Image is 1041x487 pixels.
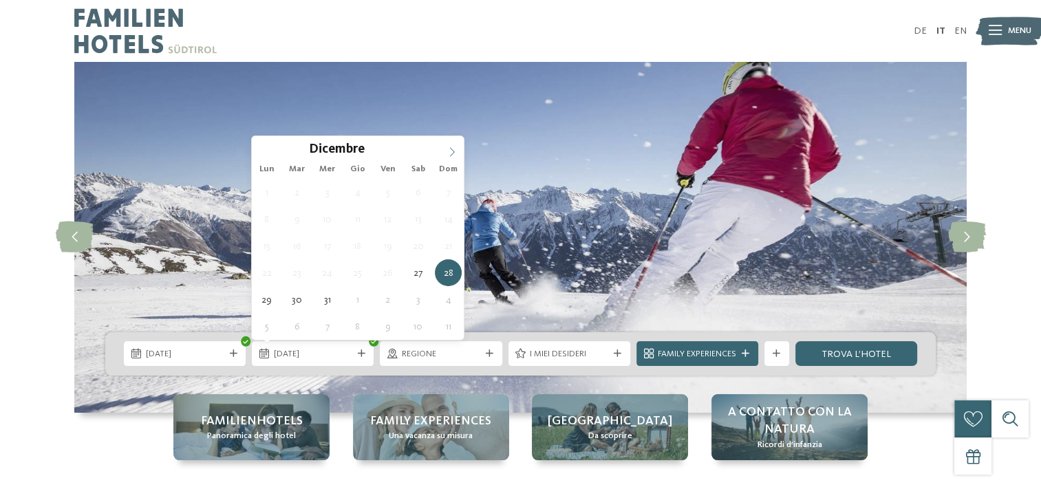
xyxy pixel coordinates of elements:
[370,413,491,430] span: Family experiences
[312,165,343,174] span: Mer
[283,206,310,232] span: Dicembre 9, 2025
[757,439,822,451] span: Ricordi d’infanzia
[253,313,280,340] span: Gennaio 5, 2026
[173,394,330,460] a: Hotel sulle piste da sci per bambini: divertimento senza confini Familienhotels Panoramica degli ...
[724,404,855,438] span: A contatto con la natura
[314,259,341,286] span: Dicembre 24, 2025
[658,348,736,360] span: Family Experiences
[405,259,431,286] span: Dicembre 27, 2025
[309,144,365,157] span: Dicembre
[253,179,280,206] span: Dicembre 1, 2025
[389,430,473,442] span: Una vacanza su misura
[253,286,280,313] span: Dicembre 29, 2025
[252,165,282,174] span: Lun
[343,165,373,174] span: Gio
[344,259,371,286] span: Dicembre 25, 2025
[201,413,303,430] span: Familienhotels
[374,206,401,232] span: Dicembre 12, 2025
[711,394,868,460] a: Hotel sulle piste da sci per bambini: divertimento senza confini A contatto con la natura Ricordi...
[283,232,310,259] span: Dicembre 16, 2025
[914,26,927,36] a: DE
[283,313,310,340] span: Gennaio 6, 2026
[344,206,371,232] span: Dicembre 11, 2025
[405,232,431,259] span: Dicembre 20, 2025
[274,348,352,360] span: [DATE]
[373,165,403,174] span: Ven
[588,430,632,442] span: Da scoprire
[532,394,688,460] a: Hotel sulle piste da sci per bambini: divertimento senza confini [GEOGRAPHIC_DATA] Da scoprire
[283,179,310,206] span: Dicembre 2, 2025
[435,286,462,313] span: Gennaio 4, 2026
[374,179,401,206] span: Dicembre 5, 2025
[435,179,462,206] span: Dicembre 7, 2025
[936,26,945,36] a: IT
[344,232,371,259] span: Dicembre 18, 2025
[435,313,462,340] span: Gennaio 11, 2026
[283,286,310,313] span: Dicembre 30, 2025
[365,142,410,156] input: Year
[353,394,509,460] a: Hotel sulle piste da sci per bambini: divertimento senza confini Family experiences Una vacanza s...
[314,179,341,206] span: Dicembre 3, 2025
[1008,25,1031,37] span: Menu
[314,286,341,313] span: Dicembre 31, 2025
[374,313,401,340] span: Gennaio 9, 2026
[405,313,431,340] span: Gennaio 10, 2026
[344,286,371,313] span: Gennaio 1, 2026
[405,286,431,313] span: Gennaio 3, 2026
[207,430,296,442] span: Panoramica degli hotel
[954,26,967,36] a: EN
[795,341,917,366] a: trova l’hotel
[146,348,224,360] span: [DATE]
[282,165,312,174] span: Mar
[374,232,401,259] span: Dicembre 19, 2025
[74,62,967,413] img: Hotel sulle piste da sci per bambini: divertimento senza confini
[344,179,371,206] span: Dicembre 4, 2025
[314,206,341,232] span: Dicembre 10, 2025
[283,259,310,286] span: Dicembre 23, 2025
[435,206,462,232] span: Dicembre 14, 2025
[405,206,431,232] span: Dicembre 13, 2025
[344,313,371,340] span: Gennaio 8, 2026
[314,313,341,340] span: Gennaio 7, 2026
[374,286,401,313] span: Gennaio 2, 2026
[433,165,464,174] span: Dom
[435,232,462,259] span: Dicembre 21, 2025
[405,179,431,206] span: Dicembre 6, 2025
[548,413,672,430] span: [GEOGRAPHIC_DATA]
[253,206,280,232] span: Dicembre 8, 2025
[403,165,433,174] span: Sab
[374,259,401,286] span: Dicembre 26, 2025
[402,348,480,360] span: Regione
[314,232,341,259] span: Dicembre 17, 2025
[253,259,280,286] span: Dicembre 22, 2025
[435,259,462,286] span: Dicembre 28, 2025
[253,232,280,259] span: Dicembre 15, 2025
[530,348,608,360] span: I miei desideri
